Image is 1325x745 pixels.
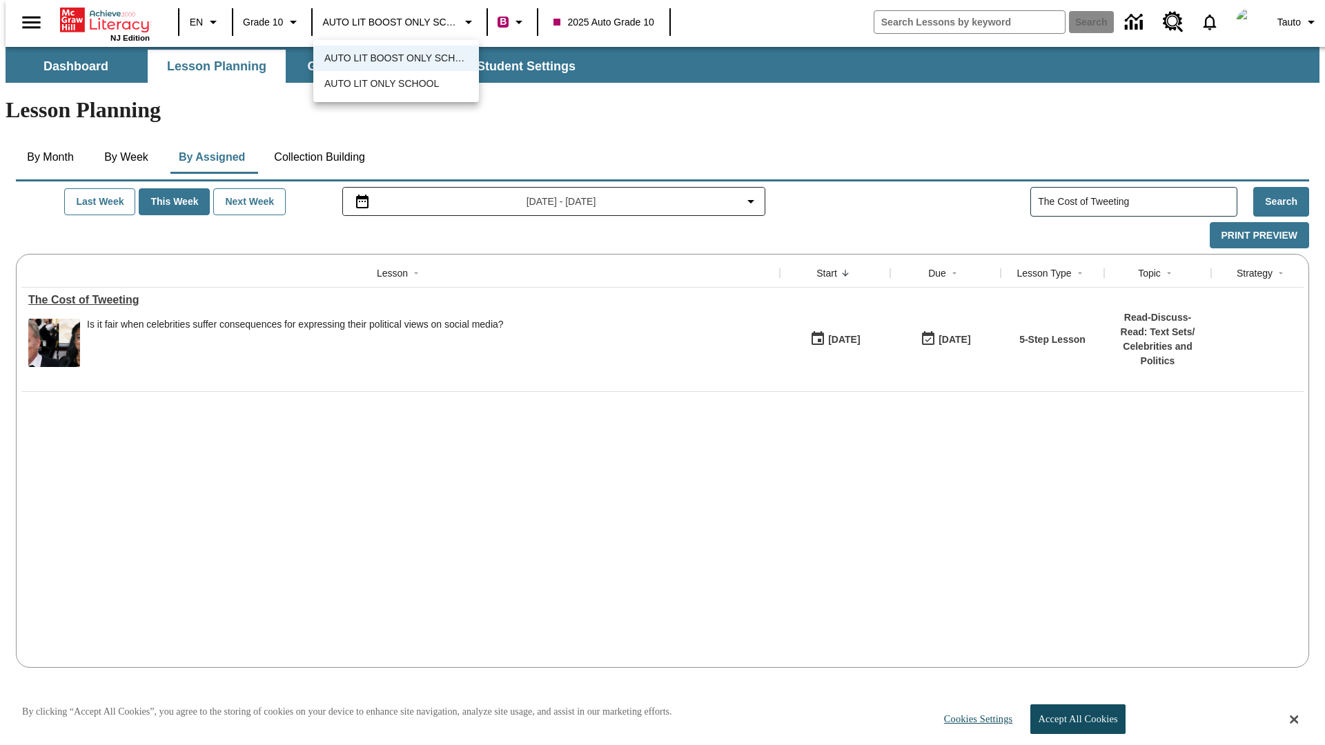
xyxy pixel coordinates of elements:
span: AUTO LIT ONLY SCHOOL [324,77,439,91]
span: AUTO LIT BOOST ONLY SCHOOL [324,51,468,66]
p: By clicking “Accept All Cookies”, you agree to the storing of cookies on your device to enhance s... [22,705,672,719]
div: AUTO LIT ONLY SCHOOL [313,71,479,97]
div: AUTO LIT BOOST ONLY SCHOOL [313,46,479,71]
button: Accept All Cookies [1030,704,1125,734]
button: Close [1290,713,1298,726]
button: Cookies Settings [932,705,1018,733]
